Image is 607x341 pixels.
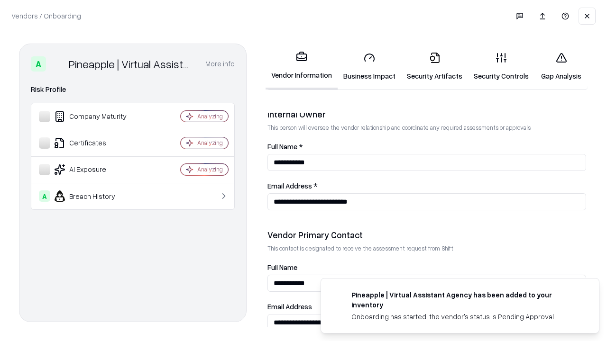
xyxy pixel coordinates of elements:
p: Vendors / Onboarding [11,11,81,21]
img: Pineapple | Virtual Assistant Agency [50,56,65,72]
a: Vendor Information [266,44,338,90]
div: Breach History [39,190,152,202]
label: Email Address * [267,182,586,189]
div: Risk Profile [31,84,235,95]
div: Onboarding has started, the vendor's status is Pending Approval. [351,312,576,322]
p: This person will oversee the vendor relationship and coordinate any required assessments or appro... [267,124,586,132]
p: This contact is designated to receive the assessment request from Shift [267,244,586,252]
a: Security Artifacts [401,45,468,89]
div: AI Exposure [39,164,152,175]
div: Internal Owner [267,108,586,120]
div: Analyzing [197,165,223,173]
div: Vendor Primary Contact [267,229,586,241]
label: Full Name [267,264,586,271]
div: Analyzing [197,139,223,147]
div: Analyzing [197,112,223,120]
label: Full Name * [267,143,586,150]
label: Email Address [267,303,586,310]
button: More info [205,55,235,72]
div: Pineapple | Virtual Assistant Agency has been added to your inventory [351,290,576,310]
img: trypineapple.com [332,290,344,301]
div: Pineapple | Virtual Assistant Agency [69,56,194,72]
div: Company Maturity [39,111,152,122]
a: Security Controls [468,45,534,89]
div: A [39,190,50,202]
div: A [31,56,46,72]
a: Business Impact [338,45,401,89]
a: Gap Analysis [534,45,588,89]
div: Certificates [39,137,152,149]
